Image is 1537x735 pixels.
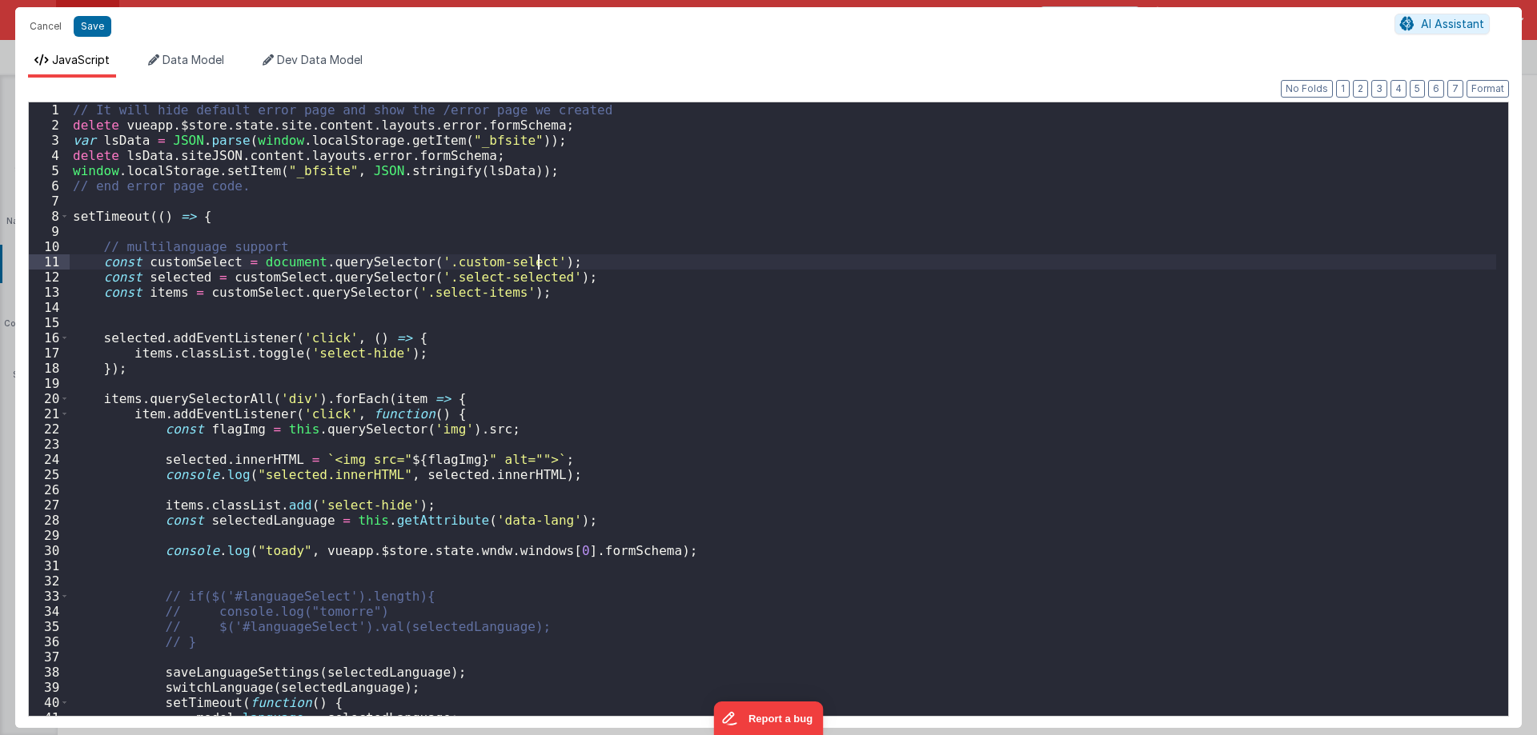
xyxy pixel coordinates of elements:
[29,102,70,118] div: 1
[29,270,70,285] div: 12
[29,194,70,209] div: 7
[29,330,70,346] div: 16
[29,361,70,376] div: 18
[29,148,70,163] div: 4
[29,665,70,680] div: 38
[29,482,70,497] div: 26
[1281,80,1333,98] button: No Folds
[29,437,70,452] div: 23
[1336,80,1350,98] button: 1
[29,376,70,391] div: 19
[29,513,70,528] div: 28
[29,634,70,649] div: 36
[1421,17,1484,30] span: AI Assistant
[29,497,70,513] div: 27
[22,15,70,38] button: Cancel
[1371,80,1387,98] button: 3
[29,346,70,361] div: 17
[29,178,70,194] div: 6
[277,53,363,66] span: Dev Data Model
[29,300,70,315] div: 14
[74,16,111,37] button: Save
[29,589,70,604] div: 33
[29,695,70,710] div: 40
[29,406,70,421] div: 21
[29,285,70,300] div: 13
[1395,14,1490,34] button: AI Assistant
[29,224,70,239] div: 9
[1428,80,1444,98] button: 6
[1391,80,1407,98] button: 4
[29,710,70,725] div: 41
[29,649,70,665] div: 37
[29,619,70,634] div: 35
[29,680,70,695] div: 39
[29,558,70,573] div: 31
[29,467,70,482] div: 25
[29,239,70,254] div: 10
[52,53,110,66] span: JavaScript
[29,543,70,558] div: 30
[1353,80,1368,98] button: 2
[163,53,224,66] span: Data Model
[1467,80,1509,98] button: Format
[29,573,70,589] div: 32
[29,604,70,619] div: 34
[29,133,70,148] div: 3
[29,315,70,330] div: 15
[1447,80,1463,98] button: 7
[29,528,70,543] div: 29
[29,452,70,467] div: 24
[29,118,70,133] div: 2
[714,701,824,735] iframe: Marker.io feedback button
[1410,80,1425,98] button: 5
[29,163,70,178] div: 5
[29,209,70,224] div: 8
[29,421,70,437] div: 22
[29,391,70,406] div: 20
[29,254,70,270] div: 11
